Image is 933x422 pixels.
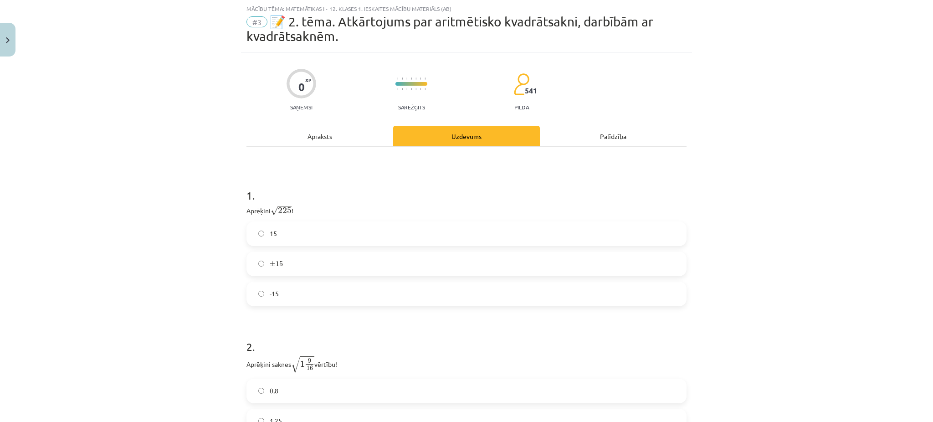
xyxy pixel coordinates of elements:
p: Aprēķini ! [246,204,687,216]
h1: 2 . [246,324,687,353]
span: 16 [307,366,313,371]
img: icon-short-line-57e1e144782c952c97e751825c79c345078a6d821885a25fce030b3d8c18986b.svg [402,88,403,90]
img: icon-short-line-57e1e144782c952c97e751825c79c345078a6d821885a25fce030b3d8c18986b.svg [411,77,412,80]
img: icon-short-line-57e1e144782c952c97e751825c79c345078a6d821885a25fce030b3d8c18986b.svg [415,77,416,80]
span: 9 [308,359,311,363]
input: 0,8 [258,388,264,394]
span: 0,8 [270,386,278,396]
img: icon-short-line-57e1e144782c952c97e751825c79c345078a6d821885a25fce030b3d8c18986b.svg [425,77,425,80]
img: icon-short-line-57e1e144782c952c97e751825c79c345078a6d821885a25fce030b3d8c18986b.svg [420,88,421,90]
img: icon-short-line-57e1e144782c952c97e751825c79c345078a6d821885a25fce030b3d8c18986b.svg [402,77,403,80]
span: 📝 2. tēma. Atkārtojums par aritmētisko kvadrātsakni, darbībām ar kvadrātsaknēm. [246,14,653,44]
div: Apraksts [246,126,393,146]
img: icon-short-line-57e1e144782c952c97e751825c79c345078a6d821885a25fce030b3d8c18986b.svg [420,77,421,80]
div: Mācību tēma: Matemātikas i - 12. klases 1. ieskaites mācību materiāls (ab) [246,5,687,12]
span: √ [291,356,300,373]
span: XP [305,77,311,82]
h1: 1 . [246,173,687,201]
input: -15 [258,291,264,297]
span: #3 [246,16,267,27]
span: 225 [278,207,292,214]
span: ± [270,261,276,267]
img: icon-short-line-57e1e144782c952c97e751825c79c345078a6d821885a25fce030b3d8c18986b.svg [397,77,398,80]
p: Aprēķini saknes vērtību! [246,355,687,373]
span: √ [271,206,278,216]
span: 541 [525,87,537,95]
div: 0 [298,81,305,93]
img: icon-short-line-57e1e144782c952c97e751825c79c345078a6d821885a25fce030b3d8c18986b.svg [411,88,412,90]
p: pilda [514,104,529,110]
div: Palīdzība [540,126,687,146]
img: icon-close-lesson-0947bae3869378f0d4975bcd49f059093ad1ed9edebbc8119c70593378902aed.svg [6,37,10,43]
img: students-c634bb4e5e11cddfef0936a35e636f08e4e9abd3cc4e673bd6f9a4125e45ecb1.svg [513,73,529,96]
input: 15 [258,231,264,237]
span: -15 [270,289,279,298]
span: 1 [300,361,305,367]
p: Sarežģīts [398,104,425,110]
div: Uzdevums [393,126,540,146]
img: icon-short-line-57e1e144782c952c97e751825c79c345078a6d821885a25fce030b3d8c18986b.svg [397,88,398,90]
span: 15 [276,261,283,267]
img: icon-short-line-57e1e144782c952c97e751825c79c345078a6d821885a25fce030b3d8c18986b.svg [415,88,416,90]
span: 15 [270,229,277,238]
p: Saņemsi [287,104,316,110]
img: icon-short-line-57e1e144782c952c97e751825c79c345078a6d821885a25fce030b3d8c18986b.svg [425,88,425,90]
